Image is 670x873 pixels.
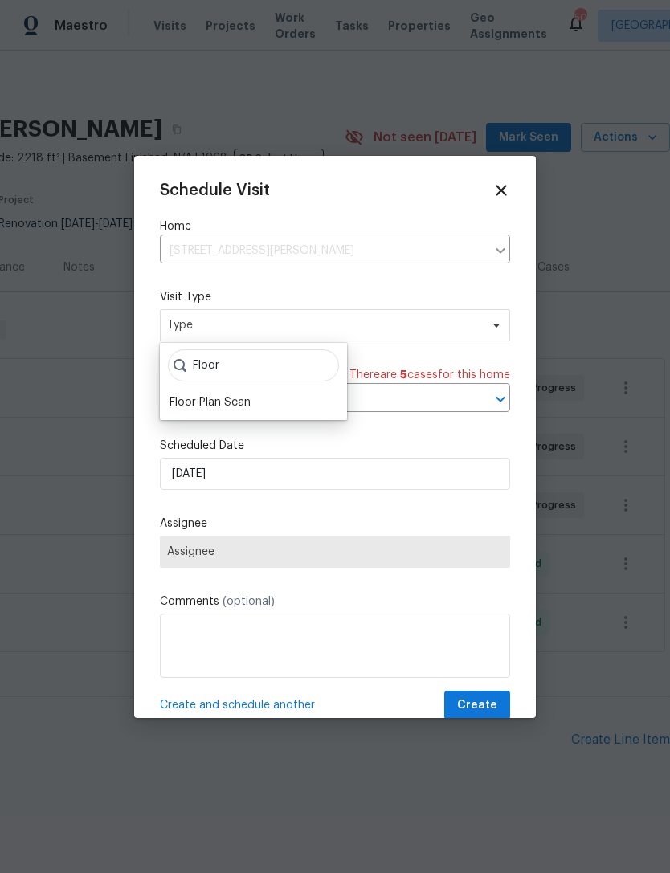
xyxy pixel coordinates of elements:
[167,545,503,558] span: Assignee
[489,388,512,410] button: Open
[160,438,510,454] label: Scheduled Date
[160,239,486,263] input: Enter in an address
[170,394,251,410] div: Floor Plan Scan
[160,594,510,610] label: Comments
[160,458,510,490] input: M/D/YYYY
[444,691,510,720] button: Create
[167,317,480,333] span: Type
[160,289,510,305] label: Visit Type
[457,696,497,716] span: Create
[349,367,510,383] span: There are case s for this home
[160,516,510,532] label: Assignee
[400,369,407,381] span: 5
[492,182,510,199] span: Close
[160,218,510,235] label: Home
[160,697,315,713] span: Create and schedule another
[160,182,270,198] span: Schedule Visit
[223,596,275,607] span: (optional)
